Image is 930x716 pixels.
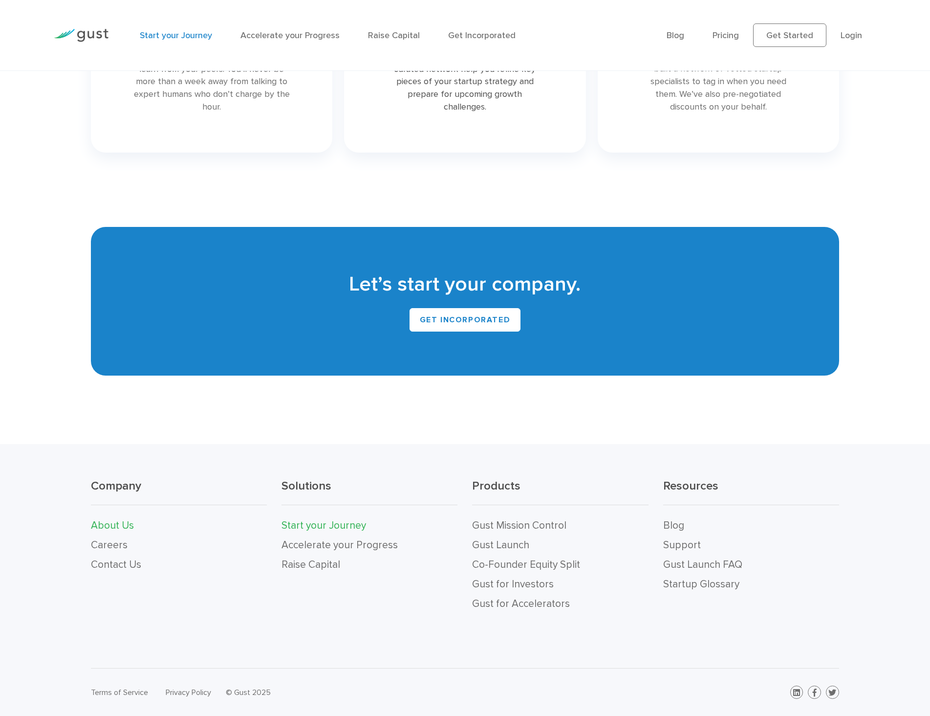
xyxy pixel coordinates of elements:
a: Blog [667,30,684,41]
h2: Let’s start your company. [106,271,824,298]
a: Get Incorporated [448,30,516,41]
a: Support [663,539,701,551]
a: Gust for Investors [472,578,554,590]
div: © Gust 2025 [226,686,457,699]
a: Blog [663,519,684,532]
a: Startup Glossary [663,578,739,590]
a: Careers [91,539,128,551]
a: Gust for Accelerators [472,598,570,610]
h3: Company [91,478,267,505]
a: Raise Capital [368,30,420,41]
a: Privacy Policy [166,688,211,697]
a: Gust Mission Control [472,519,566,532]
a: Accelerate your Progress [281,539,398,551]
a: GET INCORPORATED [410,308,521,332]
img: Gust Logo [54,29,108,42]
a: Raise Capital [281,559,340,571]
a: Gust Launch [472,539,529,551]
a: Co-Founder Equity Split [472,559,580,571]
a: Get Started [753,23,826,47]
h3: Resources [663,478,839,505]
a: Start your Journey [281,519,366,532]
a: Terms of Service [91,688,148,697]
a: Start your Journey [140,30,212,41]
a: Accelerate your Progress [240,30,340,41]
a: About Us [91,519,134,532]
h3: Solutions [281,478,457,505]
a: Login [841,30,862,41]
h3: Products [472,478,648,505]
a: Pricing [713,30,739,41]
a: Gust Launch FAQ [663,559,742,571]
a: Contact Us [91,559,141,571]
